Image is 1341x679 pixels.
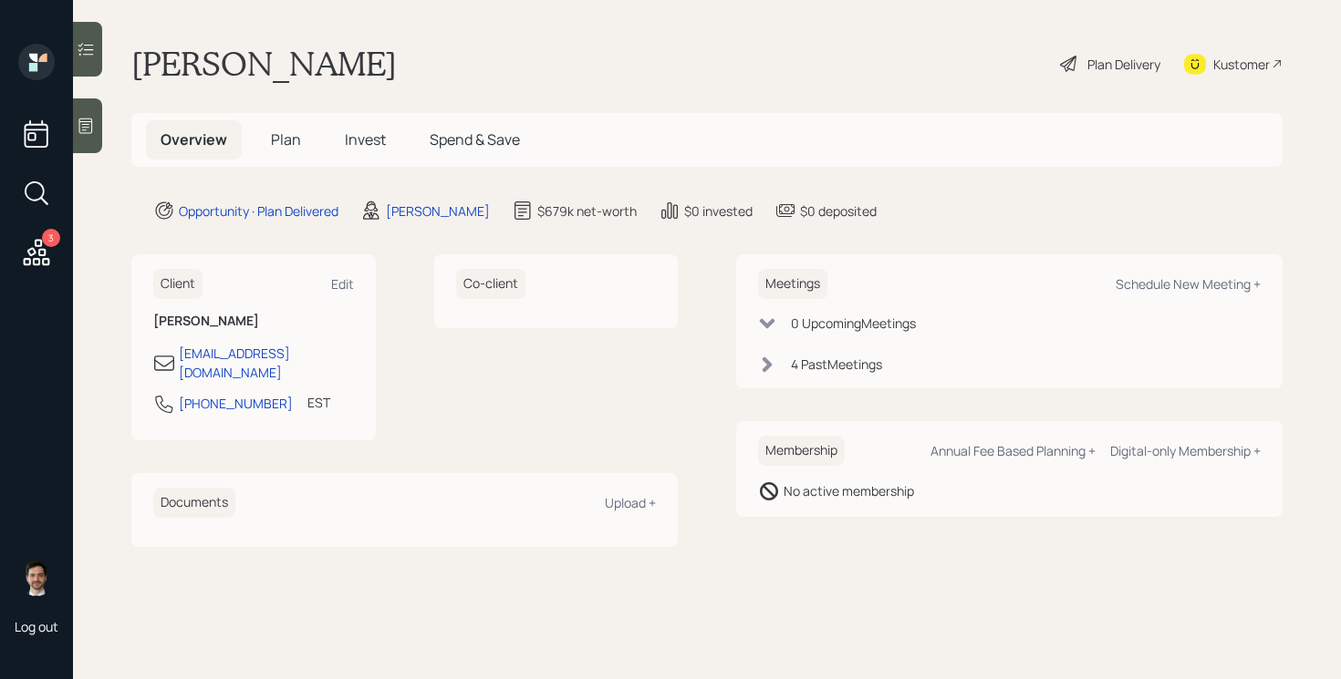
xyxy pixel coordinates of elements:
div: [EMAIL_ADDRESS][DOMAIN_NAME] [179,344,354,382]
div: 0 Upcoming Meeting s [791,314,916,333]
div: [PHONE_NUMBER] [179,394,293,413]
div: EST [307,393,330,412]
span: Overview [161,129,227,149]
div: Upload + [605,494,656,511]
div: $679k net-worth [537,201,637,221]
div: 4 Past Meeting s [791,355,882,374]
div: Log out [15,618,58,635]
h6: Membership [758,436,845,466]
div: Kustomer [1213,55,1270,74]
div: Schedule New Meeting + [1116,275,1261,293]
h6: [PERSON_NAME] [153,314,354,329]
div: No active membership [784,481,914,500]
h6: Co-client [456,269,525,299]
span: Spend & Save [430,129,520,149]
div: 3 [42,229,60,247]
div: Edit [331,275,354,293]
h1: [PERSON_NAME] [131,44,397,84]
div: $0 invested [684,201,753,221]
h6: Meetings [758,269,827,299]
h6: Client [153,269,203,299]
div: Digital-only Membership + [1110,442,1261,459]
span: Plan [271,129,301,149]
div: [PERSON_NAME] [386,201,490,221]
img: jonah-coleman-headshot.png [18,560,55,596]
div: Opportunity · Plan Delivered [179,201,338,221]
h6: Documents [153,488,235,518]
div: $0 deposited [800,201,877,221]
div: Annual Fee Based Planning + [930,442,1096,459]
div: Plan Delivery [1087,55,1160,74]
span: Invest [345,129,386,149]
